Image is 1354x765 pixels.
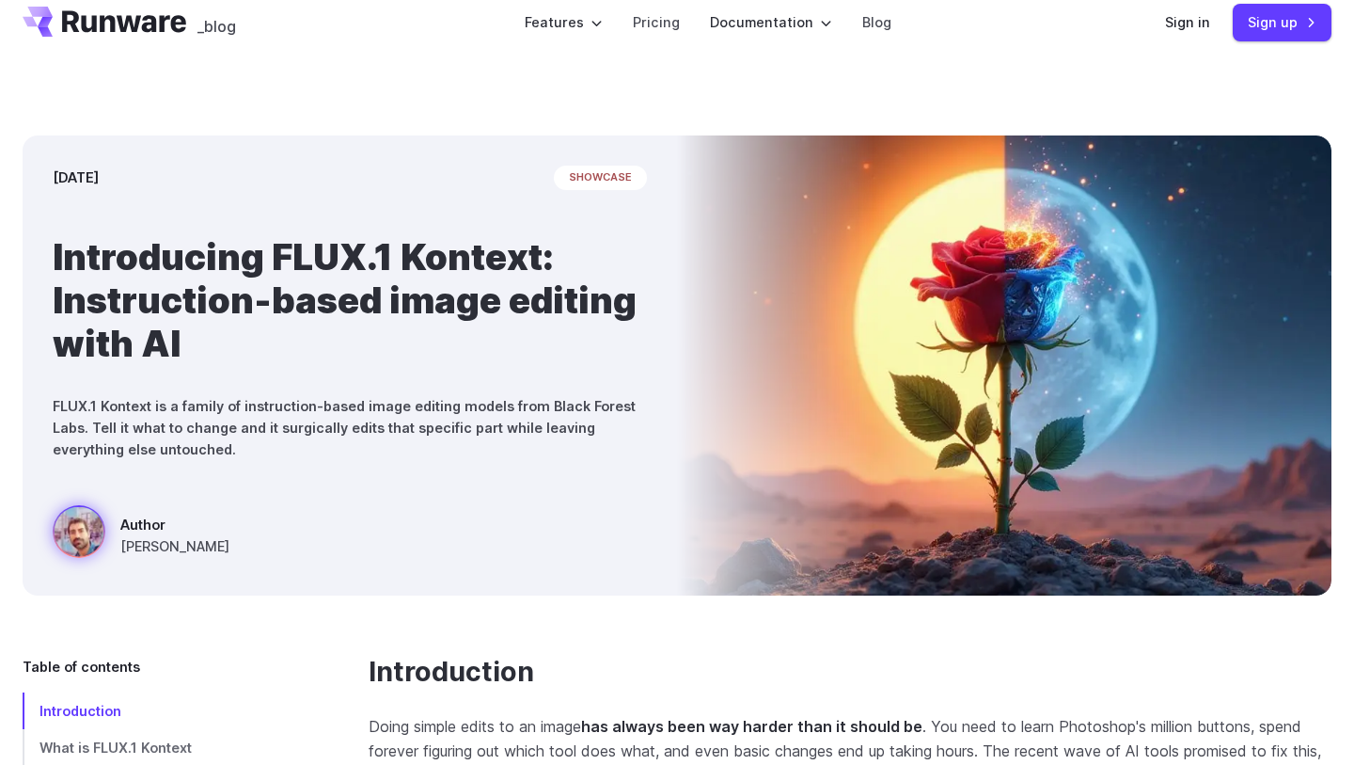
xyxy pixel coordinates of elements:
p: FLUX.1 Kontext is a family of instruction-based image editing models from Black Forest Labs. Tell... [53,395,647,460]
a: _blog [197,7,236,37]
span: Table of contents [23,656,140,677]
span: Author [120,514,229,535]
a: Sign in [1165,11,1210,33]
label: Documentation [710,11,832,33]
span: [PERSON_NAME] [120,535,229,557]
a: Surreal rose in a desert landscape, split between day and night with the sun and moon aligned beh... [53,505,229,566]
a: Go to / [23,7,186,37]
strong: has always been way harder than it should be [581,717,922,736]
img: Surreal rose in a desert landscape, split between day and night with the sun and moon aligned beh... [677,135,1331,596]
time: [DATE] [53,167,99,188]
span: Introduction [39,703,121,719]
span: showcase [554,166,647,190]
a: Introduction [23,693,308,729]
h1: Introducing FLUX.1 Kontext: Instruction-based image editing with AI [53,235,647,365]
a: Pricing [633,11,680,33]
a: Introduction [369,656,534,689]
span: _blog [197,19,236,34]
a: Sign up [1233,4,1331,40]
a: Blog [862,11,891,33]
span: What is FLUX.1 Kontext [39,740,192,756]
label: Features [525,11,603,33]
